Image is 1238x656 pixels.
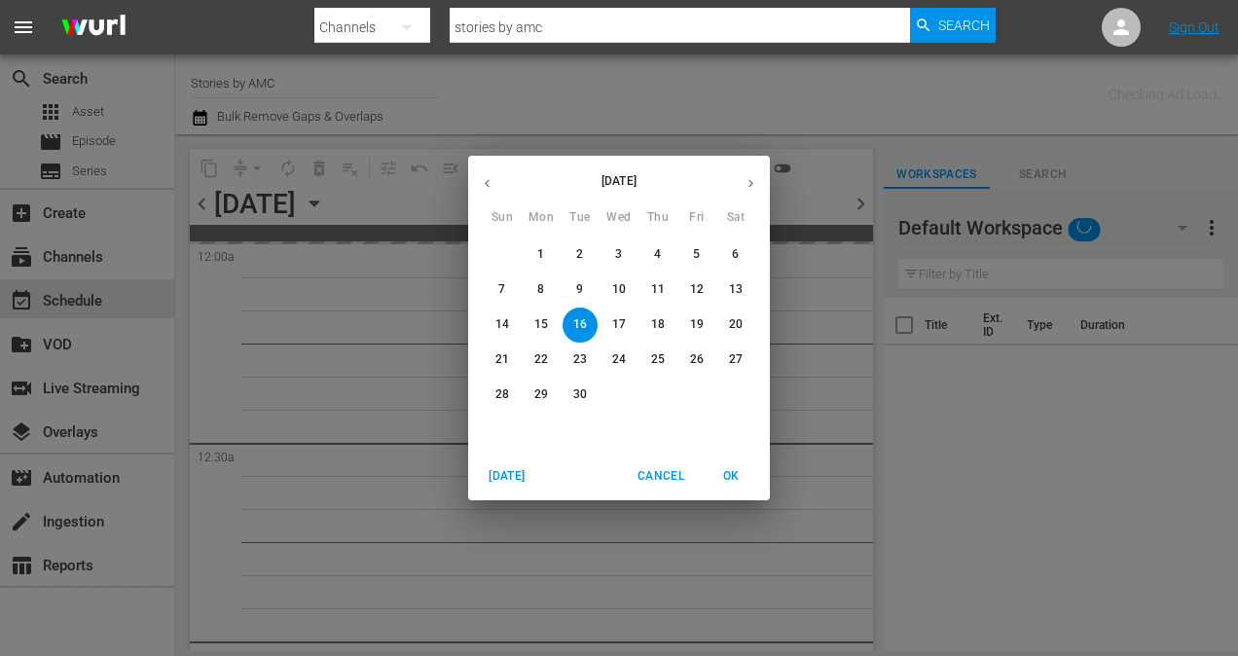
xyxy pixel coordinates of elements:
[534,316,548,333] p: 15
[576,246,583,263] p: 2
[573,316,587,333] p: 16
[601,343,637,378] button: 24
[537,246,544,263] p: 1
[601,208,637,228] span: Wed
[601,237,637,273] button: 3
[612,281,626,298] p: 10
[708,466,754,487] span: OK
[563,343,598,378] button: 23
[690,316,704,333] p: 19
[524,208,559,228] span: Mon
[640,343,675,378] button: 25
[563,378,598,413] button: 30
[637,466,684,487] span: Cancel
[506,172,732,190] p: [DATE]
[690,281,704,298] p: 12
[601,273,637,308] button: 10
[615,246,622,263] p: 3
[651,281,665,298] p: 11
[679,273,714,308] button: 12
[732,246,739,263] p: 6
[563,208,598,228] span: Tue
[485,378,520,413] button: 28
[654,246,661,263] p: 4
[573,351,587,368] p: 23
[1169,19,1220,35] a: Sign Out
[484,466,530,487] span: [DATE]
[524,378,559,413] button: 29
[718,237,753,273] button: 6
[485,308,520,343] button: 14
[679,237,714,273] button: 5
[693,246,700,263] p: 5
[679,208,714,228] span: Fri
[690,351,704,368] p: 26
[718,208,753,228] span: Sat
[718,308,753,343] button: 20
[718,343,753,378] button: 27
[640,237,675,273] button: 4
[729,281,743,298] p: 13
[485,343,520,378] button: 21
[485,208,520,228] span: Sun
[524,343,559,378] button: 22
[640,308,675,343] button: 18
[12,16,35,39] span: menu
[718,273,753,308] button: 13
[495,316,509,333] p: 14
[563,273,598,308] button: 9
[612,316,626,333] p: 17
[729,316,743,333] p: 20
[47,5,140,51] img: ans4CAIJ8jUAAAAAAAAAAAAAAAAAAAAAAAAgQb4GAAAAAAAAAAAAAAAAAAAAAAAAJMjXAAAAAAAAAAAAAAAAAAAAAAAAgAT5G...
[630,460,692,492] button: Cancel
[537,281,544,298] p: 8
[524,273,559,308] button: 8
[651,351,665,368] p: 25
[576,281,583,298] p: 9
[729,351,743,368] p: 27
[640,208,675,228] span: Thu
[938,8,990,43] span: Search
[534,351,548,368] p: 22
[612,351,626,368] p: 24
[495,351,509,368] p: 21
[476,460,538,492] button: [DATE]
[563,308,598,343] button: 16
[679,308,714,343] button: 19
[498,281,505,298] p: 7
[700,460,762,492] button: OK
[601,308,637,343] button: 17
[640,273,675,308] button: 11
[485,273,520,308] button: 7
[534,386,548,403] p: 29
[524,237,559,273] button: 1
[679,343,714,378] button: 26
[524,308,559,343] button: 15
[495,386,509,403] p: 28
[563,237,598,273] button: 2
[651,316,665,333] p: 18
[573,386,587,403] p: 30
